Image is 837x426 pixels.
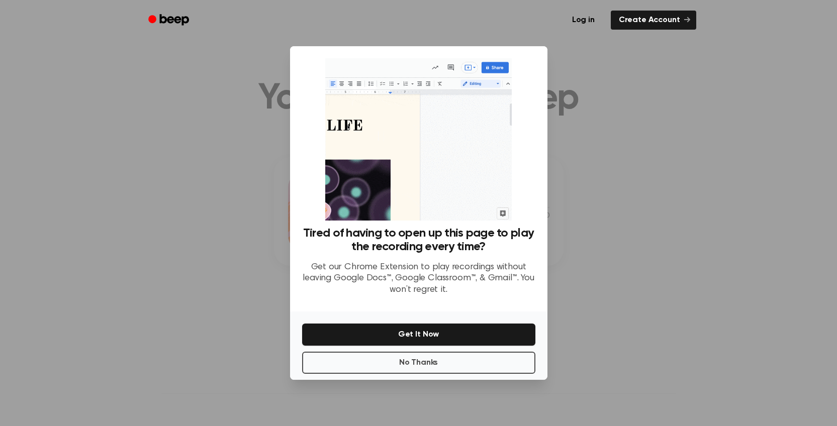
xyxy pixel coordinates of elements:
button: No Thanks [302,352,535,374]
p: Get our Chrome Extension to play recordings without leaving Google Docs™, Google Classroom™, & Gm... [302,262,535,296]
a: Beep [141,11,198,30]
a: Create Account [611,11,696,30]
img: Beep extension in action [325,58,512,221]
button: Get It Now [302,324,535,346]
h3: Tired of having to open up this page to play the recording every time? [302,227,535,254]
a: Log in [562,9,605,32]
